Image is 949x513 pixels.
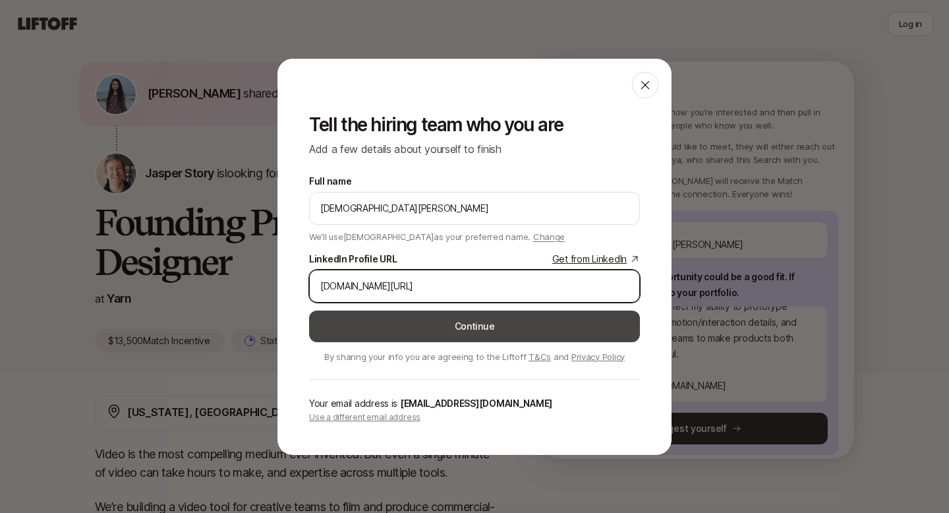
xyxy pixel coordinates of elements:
div: LinkedIn Profile URL [309,251,397,267]
span: [EMAIL_ADDRESS][DOMAIN_NAME] [400,398,552,409]
a: Privacy Policy [571,351,625,362]
span: Change [533,231,565,242]
a: Get from LinkedIn [552,251,640,267]
p: Your email address is [309,396,640,411]
p: Use a different email address [309,411,640,423]
a: T&Cs [529,351,551,362]
p: Tell the hiring team who you are [309,114,640,135]
label: Full name [309,173,351,189]
p: By sharing your info you are agreeing to the Liftoff and [309,350,640,363]
p: We'll use [DEMOGRAPHIC_DATA] as your preferred name. [309,227,565,243]
input: e.g. https://www.linkedin.com/in/melanie-perkins [320,278,629,294]
button: Continue [309,311,640,342]
input: e.g. Melanie Perkins [320,200,629,216]
p: Add a few details about yourself to finish [309,140,640,158]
